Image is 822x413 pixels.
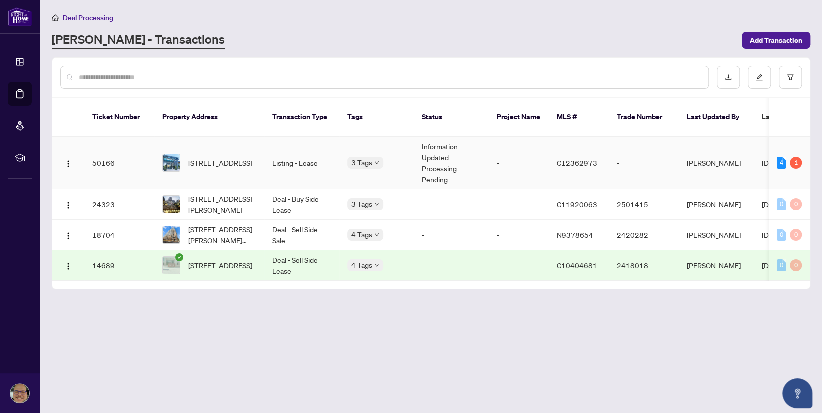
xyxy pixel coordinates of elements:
span: 3 Tags [351,198,372,210]
td: Listing - Lease [264,137,339,189]
button: edit [748,66,771,89]
span: Deal Processing [63,13,113,22]
img: logo [8,7,32,26]
span: [DATE] [762,158,784,167]
span: [DATE] [762,230,784,239]
span: check-circle [175,253,183,261]
th: Tags [339,98,414,137]
img: Logo [64,262,72,270]
td: [PERSON_NAME] [679,250,754,281]
th: Status [414,98,489,137]
span: down [374,202,379,207]
td: 2420282 [609,220,679,250]
th: Project Name [489,98,549,137]
img: Profile Icon [10,384,29,403]
button: Logo [60,227,76,243]
span: C11920063 [557,200,597,209]
span: [DATE] [762,200,784,209]
span: down [374,232,379,237]
td: - [609,137,679,189]
td: [PERSON_NAME] [679,189,754,220]
img: thumbnail-img [163,154,180,171]
span: 4 Tags [351,259,372,271]
td: Deal - Sell Side Sale [264,220,339,250]
span: [DATE] [762,261,784,270]
img: Logo [64,201,72,209]
button: Open asap [782,378,812,408]
div: 0 [777,259,786,271]
div: 4 [777,157,786,169]
span: [STREET_ADDRESS][PERSON_NAME] [188,193,256,215]
td: 2501415 [609,189,679,220]
td: 18704 [84,220,154,250]
td: 50166 [84,137,154,189]
span: C12362973 [557,158,597,167]
div: 0 [777,229,786,241]
td: - [489,137,549,189]
button: Add Transaction [742,32,810,49]
td: [PERSON_NAME] [679,220,754,250]
span: C10404681 [557,261,597,270]
td: - [414,250,489,281]
td: - [489,220,549,250]
td: - [489,250,549,281]
td: - [414,189,489,220]
span: [STREET_ADDRESS] [188,157,252,168]
button: filter [779,66,802,89]
td: Deal - Sell Side Lease [264,250,339,281]
span: download [725,74,732,81]
button: Logo [60,155,76,171]
span: Add Transaction [750,32,802,48]
span: filter [787,74,794,81]
td: Information Updated - Processing Pending [414,137,489,189]
img: thumbnail-img [163,226,180,243]
td: [PERSON_NAME] [679,137,754,189]
td: - [414,220,489,250]
span: down [374,263,379,268]
td: Deal - Buy Side Lease [264,189,339,220]
div: 1 [790,157,802,169]
div: 0 [790,259,802,271]
th: Ticket Number [84,98,154,137]
div: 0 [790,198,802,210]
span: [STREET_ADDRESS][PERSON_NAME][PERSON_NAME][PERSON_NAME] [188,224,256,246]
td: 2418018 [609,250,679,281]
span: edit [756,74,763,81]
span: home [52,14,59,21]
button: Logo [60,257,76,273]
th: Property Address [154,98,264,137]
img: thumbnail-img [163,196,180,213]
button: download [717,66,740,89]
div: 0 [790,229,802,241]
th: MLS # [549,98,609,137]
td: 24323 [84,189,154,220]
td: 14689 [84,250,154,281]
a: [PERSON_NAME] - Transactions [52,31,225,49]
th: Transaction Type [264,98,339,137]
img: thumbnail-img [163,257,180,274]
td: - [489,189,549,220]
img: Logo [64,160,72,168]
span: [STREET_ADDRESS] [188,260,252,271]
img: Logo [64,232,72,240]
div: 0 [777,198,786,210]
button: Logo [60,196,76,212]
span: 4 Tags [351,229,372,240]
span: N9378654 [557,230,593,239]
th: Trade Number [609,98,679,137]
span: 3 Tags [351,157,372,168]
span: down [374,160,379,165]
th: Last Updated By [679,98,754,137]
